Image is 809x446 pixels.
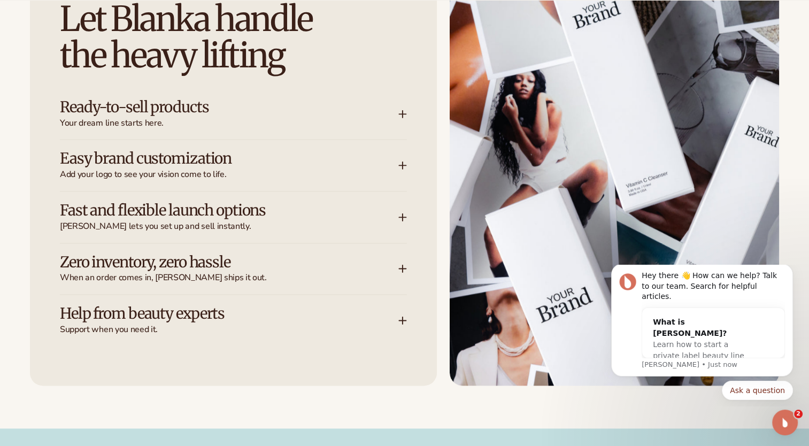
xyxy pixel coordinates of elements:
span: Learn how to start a private label beauty line with [PERSON_NAME] [58,75,149,106]
div: Message content [47,6,190,94]
div: Quick reply options [16,116,198,135]
span: 2 [794,410,803,418]
button: Quick reply: Ask a question [127,116,198,135]
h3: Zero inventory, zero hassle [60,254,366,271]
div: What is [PERSON_NAME]?Learn how to start a private label beauty line with [PERSON_NAME] [47,43,168,117]
h2: Let Blanka handle the heavy lifting [60,1,407,73]
div: Hey there 👋 How can we help? Talk to our team. Search for helpful articles. [47,6,190,37]
span: Your dream line starts here. [60,118,398,129]
span: [PERSON_NAME] lets you set up and sell instantly. [60,221,398,232]
img: Profile image for Lee [24,9,41,26]
h3: Easy brand customization [60,150,366,167]
h3: Help from beauty experts [60,305,366,322]
div: What is [PERSON_NAME]? [58,52,157,74]
h3: Fast and flexible launch options [60,202,366,219]
span: Support when you need it. [60,324,398,335]
span: Add your logo to see your vision come to life. [60,169,398,180]
iframe: Intercom live chat [772,410,798,435]
h3: Ready-to-sell products [60,99,366,116]
p: Message from Lee, sent Just now [47,95,190,105]
iframe: Intercom notifications message [595,265,809,406]
span: When an order comes in, [PERSON_NAME] ships it out. [60,272,398,283]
